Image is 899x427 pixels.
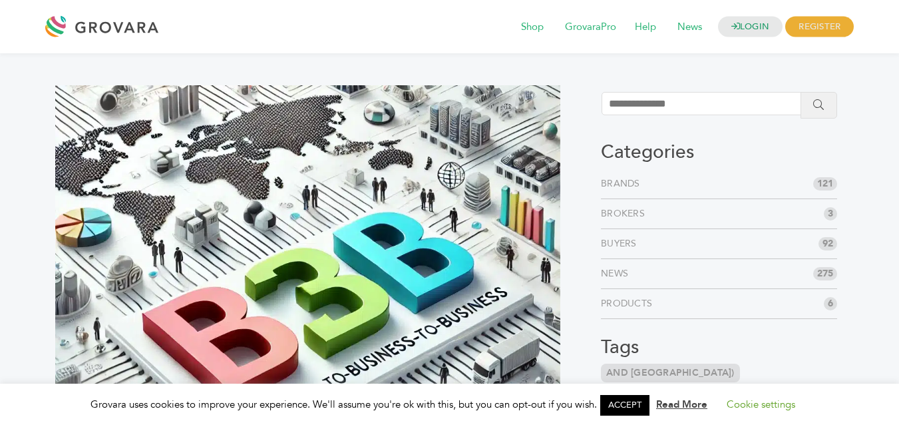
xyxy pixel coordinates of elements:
span: News [668,15,711,40]
a: News [601,267,633,280]
a: Cookie settings [727,398,795,411]
h3: Tags [601,336,837,359]
a: ACCEPT [600,395,649,416]
span: 275 [813,267,837,280]
a: Shop [512,20,553,35]
a: Brokers [601,207,650,220]
span: REGISTER [785,17,854,37]
a: Help [626,20,665,35]
a: LOGIN [718,17,783,37]
span: 92 [818,237,837,250]
a: Brands [601,177,645,191]
a: Buyers [601,237,642,250]
span: 121 [813,177,837,191]
span: Help [626,15,665,40]
span: GrovaraPro [556,15,626,40]
span: 6 [824,297,837,310]
span: Grovara uses cookies to improve your experience. We'll assume you're ok with this, but you can op... [90,398,809,411]
a: GrovaraPro [556,20,626,35]
a: and [GEOGRAPHIC_DATA]) [601,364,740,382]
a: Products [601,297,657,310]
a: News [668,20,711,35]
h3: Categories [601,141,837,164]
a: Read More [656,398,707,411]
span: Shop [512,15,553,40]
span: 3 [824,207,837,220]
